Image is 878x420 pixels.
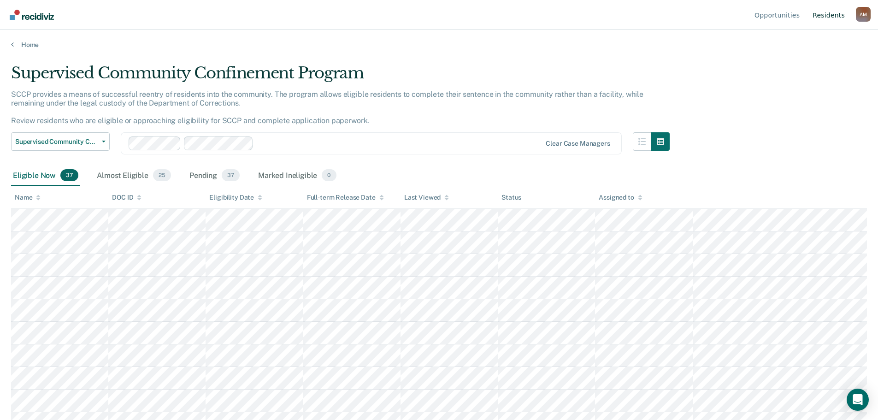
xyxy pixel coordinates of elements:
a: Home [11,41,867,49]
div: Almost Eligible25 [95,166,173,186]
span: 37 [222,169,240,181]
div: DOC ID [112,194,141,201]
img: Recidiviz [10,10,54,20]
div: A M [856,7,871,22]
span: 37 [60,169,78,181]
div: Open Intercom Messenger [847,389,869,411]
div: Clear case managers [546,140,610,148]
div: Last Viewed [404,194,449,201]
span: 0 [322,169,336,181]
span: 25 [153,169,171,181]
div: Pending37 [188,166,242,186]
div: Marked Ineligible0 [256,166,338,186]
p: SCCP provides a means of successful reentry of residents into the community. The program allows e... [11,90,643,125]
div: Eligible Now37 [11,166,80,186]
div: Name [15,194,41,201]
div: Supervised Community Confinement Program [11,64,670,90]
div: Status [501,194,521,201]
button: Supervised Community Confinement Program [11,132,110,151]
span: Supervised Community Confinement Program [15,138,98,146]
div: Eligibility Date [209,194,262,201]
div: Full-term Release Date [307,194,384,201]
div: Assigned to [599,194,642,201]
button: Profile dropdown button [856,7,871,22]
